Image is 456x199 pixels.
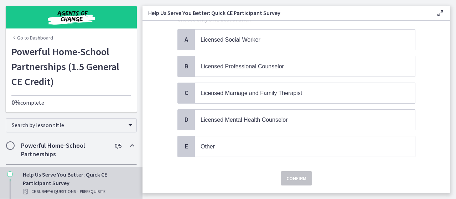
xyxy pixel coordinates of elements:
span: Licensed Mental Health Counselor [201,117,288,123]
div: Search by lesson title [6,118,137,132]
h2: Powerful Home-School Partnerships [21,141,108,158]
span: Licensed Professional Counselor [201,63,284,69]
span: 0 / 5 [115,141,121,150]
button: Confirm [281,171,312,185]
a: Go to Dashboard [11,34,53,41]
span: · 6 Questions [50,187,76,196]
span: Confirm [286,174,306,183]
span: PREREQUISITE [80,187,105,196]
span: 0% [11,98,20,106]
p: complete [11,98,131,107]
div: CE Survey [23,187,134,196]
span: · [77,187,78,196]
span: Other [201,143,215,150]
img: Agents of Change Social Work Test Prep [28,9,114,26]
span: Search by lesson title [12,121,125,129]
span: C [182,89,191,97]
h1: Powerful Home-School Partnerships (1.5 General CE Credit) [11,44,131,89]
span: Licensed Marriage and Family Therapist [201,90,302,96]
span: D [182,115,191,124]
span: B [182,62,191,70]
div: Help Us Serve You Better: Quick CE Participant Survey [23,170,134,196]
h3: Help Us Serve You Better: Quick CE Participant Survey [148,9,425,17]
span: A [182,35,191,44]
span: Licensed Social Worker [201,37,260,43]
span: E [182,142,191,151]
